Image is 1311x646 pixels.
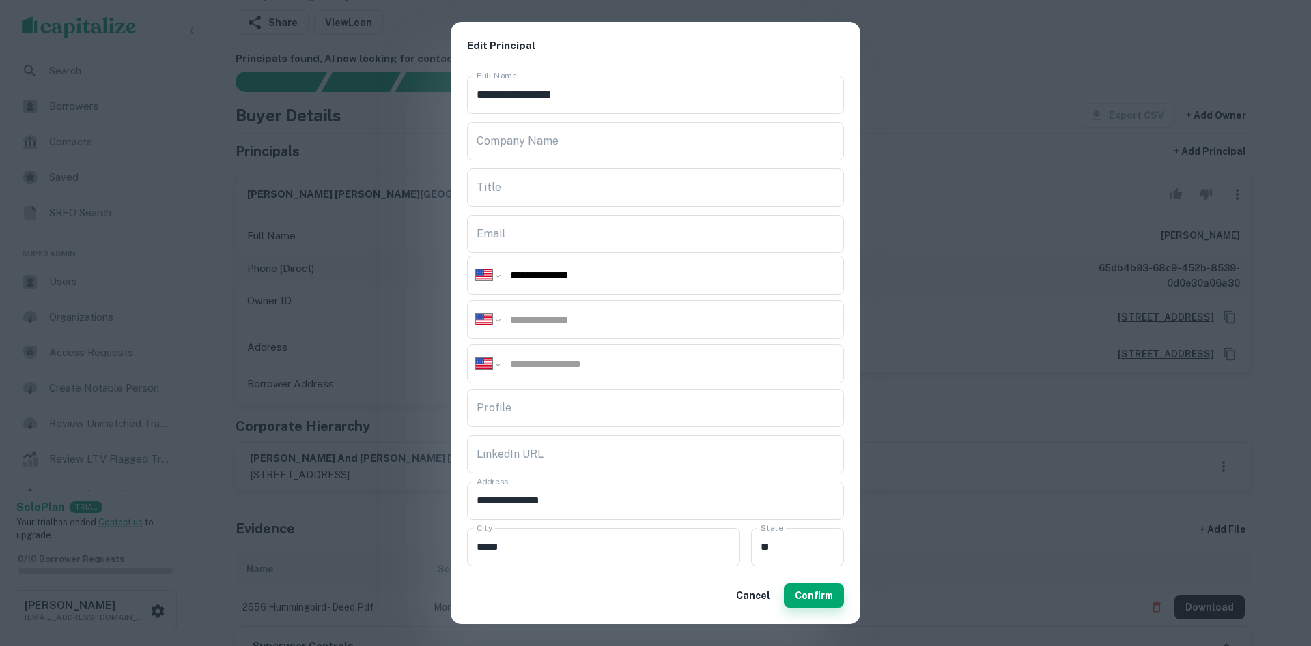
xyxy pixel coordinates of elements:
[477,522,492,533] label: City
[731,583,776,608] button: Cancel
[451,22,860,70] h2: Edit Principal
[477,70,517,81] label: Full Name
[761,522,783,533] label: State
[477,475,508,487] label: Address
[1243,537,1311,602] iframe: Chat Widget
[784,583,844,608] button: Confirm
